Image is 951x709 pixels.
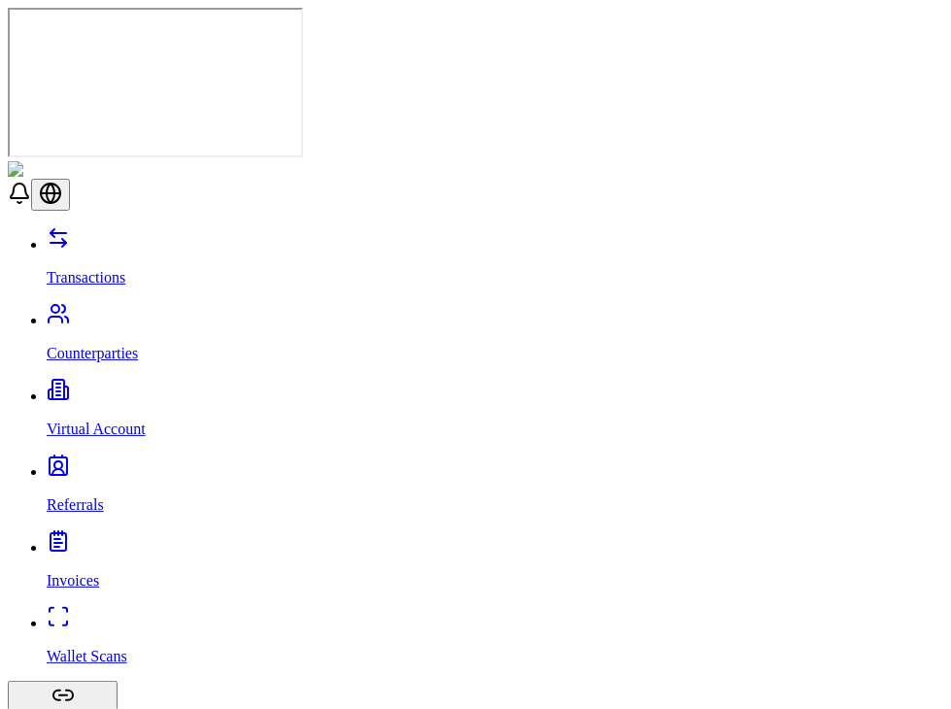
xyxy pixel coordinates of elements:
[47,269,943,287] p: Transactions
[47,463,943,514] a: Referrals
[47,388,943,438] a: Virtual Account
[8,161,123,179] img: ShieldPay Logo
[47,572,943,590] p: Invoices
[47,496,943,514] p: Referrals
[47,648,943,665] p: Wallet Scans
[47,312,943,362] a: Counterparties
[47,236,943,287] a: Transactions
[47,345,943,362] p: Counterparties
[47,615,943,665] a: Wallet Scans
[47,421,943,438] p: Virtual Account
[47,539,943,590] a: Invoices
